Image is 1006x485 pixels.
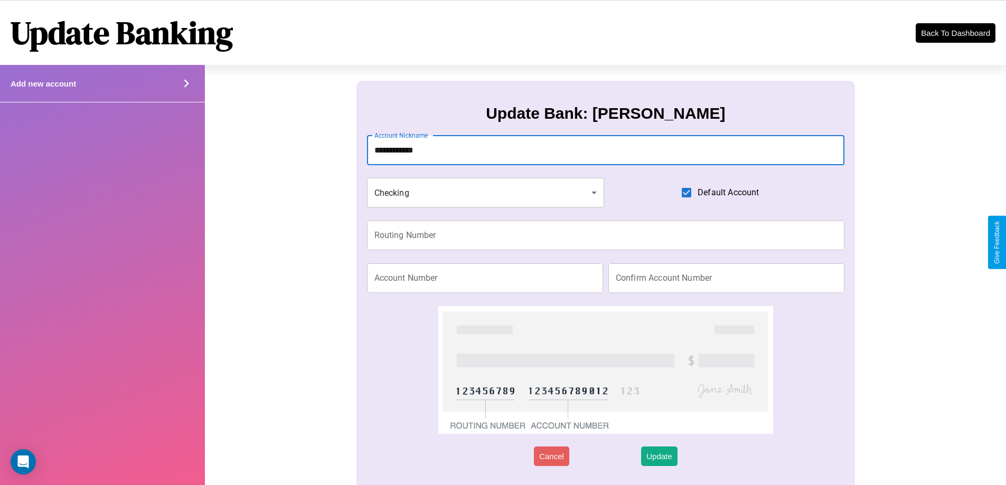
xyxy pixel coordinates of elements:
h1: Update Banking [11,11,233,54]
span: Default Account [698,186,759,199]
h4: Add new account [11,79,76,88]
div: Give Feedback [993,221,1001,264]
button: Update [641,446,677,466]
button: Back To Dashboard [916,23,995,43]
h3: Update Bank: [PERSON_NAME] [486,104,725,122]
label: Account Nickname [374,131,428,140]
button: Cancel [534,446,569,466]
div: Checking [367,178,605,207]
img: check [438,306,773,434]
div: Open Intercom Messenger [11,449,36,474]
